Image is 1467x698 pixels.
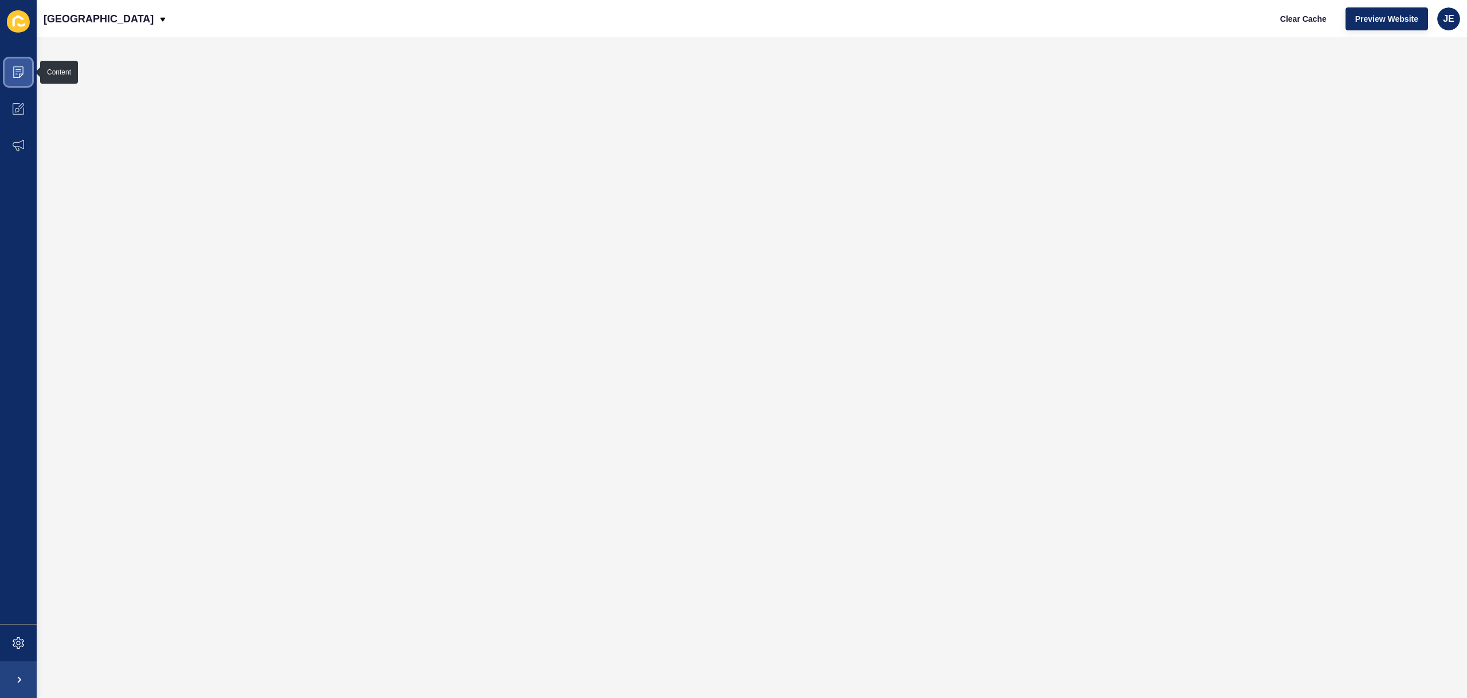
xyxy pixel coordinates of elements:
span: Preview Website [1355,13,1418,25]
div: Content [47,68,71,77]
span: Clear Cache [1280,13,1327,25]
span: JE [1443,13,1454,25]
p: [GEOGRAPHIC_DATA] [44,5,154,33]
button: Preview Website [1346,7,1428,30]
button: Clear Cache [1270,7,1336,30]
